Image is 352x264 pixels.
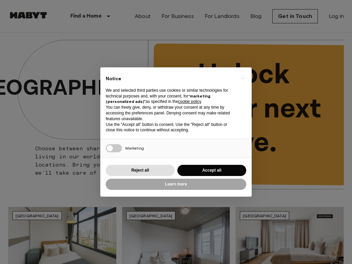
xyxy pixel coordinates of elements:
button: Reject all [106,165,175,176]
a: cookie policy [178,99,201,104]
span: Marketing [125,146,144,151]
strong: “marketing (personalized ads)” [106,93,210,104]
button: Learn more [106,179,246,190]
button: Close this notice [237,73,248,84]
p: Use the “Accept all” button to consent. Use the “Reject all” button or close this notice to conti... [106,122,235,133]
button: Accept all [177,165,246,176]
p: We and selected third parties use cookies or similar technologies for technical purposes and, wit... [106,88,235,105]
h2: Notice [106,75,235,82]
p: You can freely give, deny, or withdraw your consent at any time by accessing the preferences pane... [106,105,235,122]
span: × [242,74,244,82]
